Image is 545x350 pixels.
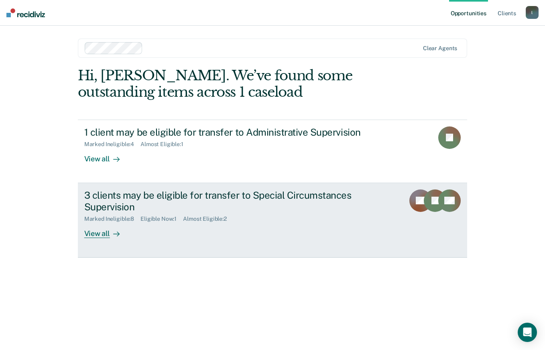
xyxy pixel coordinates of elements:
div: Hi, [PERSON_NAME]. We’ve found some outstanding items across 1 caseload [78,67,389,100]
img: Recidiviz [6,8,45,17]
div: 3 clients may be eligible for transfer to Special Circumstances Supervision [84,189,366,213]
div: Marked Ineligible : 8 [84,216,140,222]
div: Almost Eligible : 1 [140,141,190,148]
div: Almost Eligible : 2 [183,216,233,222]
div: Clear agents [423,45,457,52]
div: Open Intercom Messenger [518,323,537,342]
div: 1 client may be eligible for transfer to Administrative Supervision [84,126,366,138]
div: Eligible Now : 1 [140,216,183,222]
div: Marked Ineligible : 4 [84,141,140,148]
a: 1 client may be eligible for transfer to Administrative SupervisionMarked Ineligible:4Almost Elig... [78,120,468,183]
a: 3 clients may be eligible for transfer to Special Circumstances SupervisionMarked Ineligible:8Eli... [78,183,468,258]
button: l [526,6,539,19]
div: View all [84,148,129,163]
div: View all [84,222,129,238]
